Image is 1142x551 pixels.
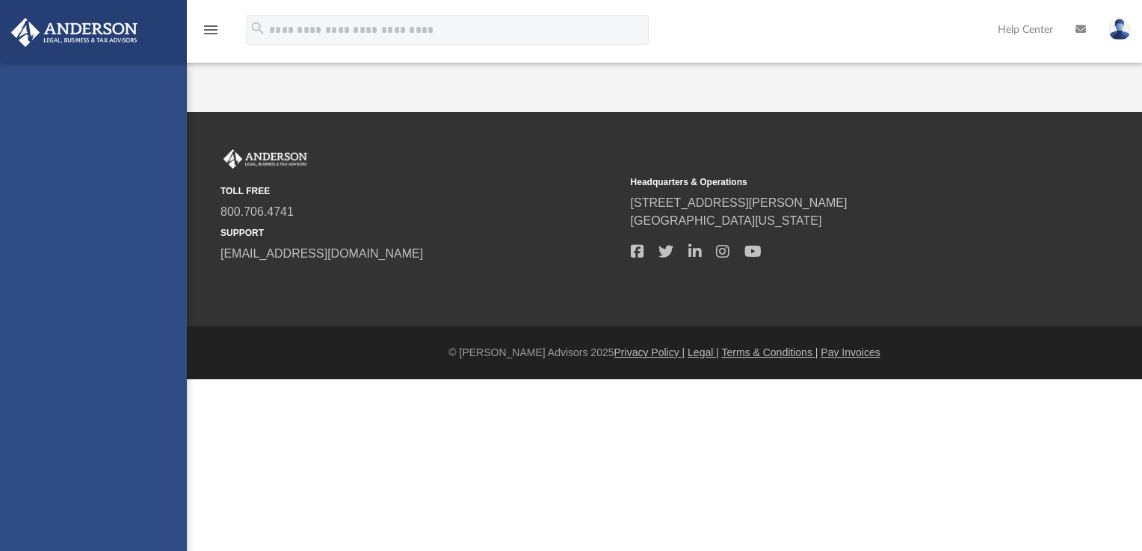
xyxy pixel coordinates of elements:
[220,149,310,169] img: Anderson Advisors Platinum Portal
[220,247,423,260] a: [EMAIL_ADDRESS][DOMAIN_NAME]
[821,346,880,358] a: Pay Invoices
[688,346,719,358] a: Legal |
[614,346,685,358] a: Privacy Policy |
[220,184,620,198] small: TOLL FREE
[631,196,848,209] a: [STREET_ADDRESS][PERSON_NAME]
[631,214,822,227] a: [GEOGRAPHIC_DATA][US_STATE]
[202,21,220,39] i: menu
[187,345,1142,361] div: © [PERSON_NAME] Advisors 2025
[7,18,142,47] img: Anderson Advisors Platinum Portal
[1108,19,1131,40] img: User Pic
[631,175,1031,189] small: Headquarters & Operations
[250,20,266,37] i: search
[220,226,620,240] small: SUPPORT
[202,28,220,39] a: menu
[220,205,294,218] a: 800.706.4741
[722,346,818,358] a: Terms & Conditions |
